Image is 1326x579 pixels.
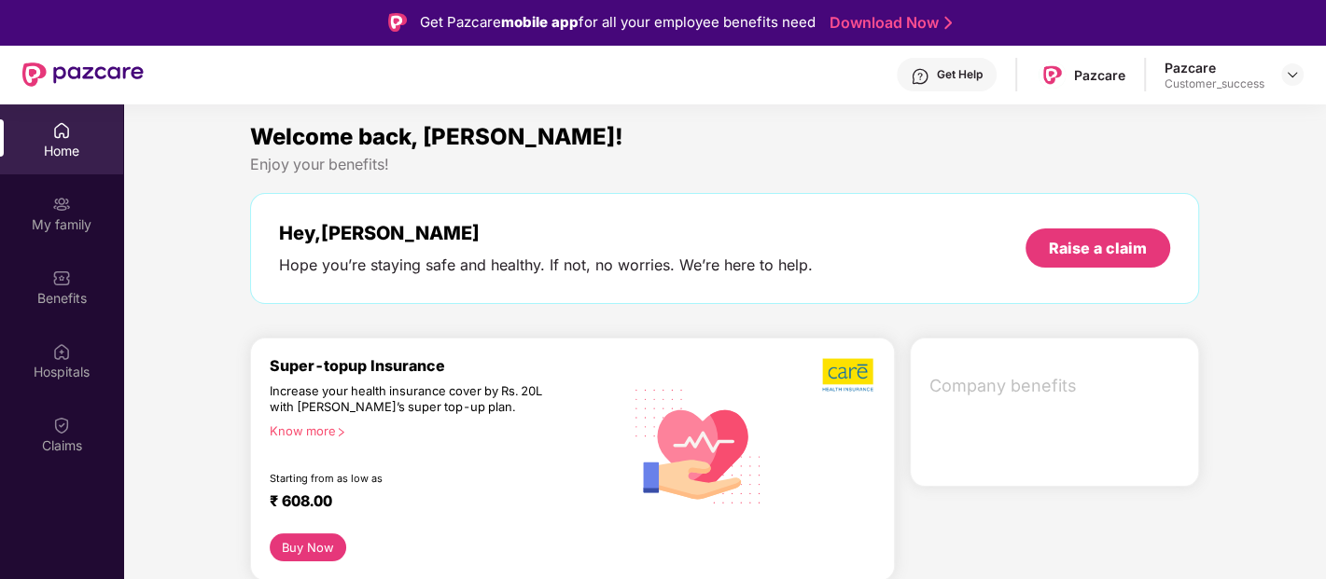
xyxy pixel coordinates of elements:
button: Buy Now [270,533,346,560]
img: b5dec4f62d2307b9de63beb79f102df3.png [822,357,875,393]
span: Company benefits [929,373,1183,399]
img: Pazcare_Logo.png [1039,62,1066,89]
div: Customer_success [1165,76,1264,91]
div: Pazcare [1165,59,1264,76]
div: Enjoy your benefits! [250,155,1199,174]
img: New Pazcare Logo [22,62,144,87]
span: right [336,427,346,437]
img: svg+xml;base64,PHN2ZyBpZD0iQ2xhaW0iIHhtbG5zPSJodHRwOi8vd3d3LnczLm9yZy8yMDAwL3N2ZyIgd2lkdGg9IjIwIi... [52,416,71,434]
div: Get Pazcare for all your employee benefits need [420,11,816,34]
div: ₹ 608.00 [270,492,605,515]
a: Download Now [830,13,946,33]
div: Super-topup Insurance [270,357,623,375]
div: Raise a claim [1049,238,1147,258]
div: Pazcare [1074,66,1125,84]
img: Logo [388,13,407,32]
img: svg+xml;base64,PHN2ZyBpZD0iSGVscC0zMngzMiIgeG1sbnM9Imh0dHA6Ly93d3cudzMub3JnLzIwMDAvc3ZnIiB3aWR0aD... [911,67,929,86]
img: svg+xml;base64,PHN2ZyB3aWR0aD0iMjAiIGhlaWdodD0iMjAiIHZpZXdCb3g9IjAgMCAyMCAyMCIgZmlsbD0ibm9uZSIgeG... [52,195,71,214]
div: Know more [270,423,612,436]
img: svg+xml;base64,PHN2ZyBpZD0iQmVuZWZpdHMiIHhtbG5zPSJodHRwOi8vd3d3LnczLm9yZy8yMDAwL3N2ZyIgd2lkdGg9Ij... [52,269,71,287]
img: Stroke [944,13,952,33]
img: svg+xml;base64,PHN2ZyBpZD0iRHJvcGRvd24tMzJ4MzIiIHhtbG5zPSJodHRwOi8vd3d3LnczLm9yZy8yMDAwL3N2ZyIgd2... [1285,67,1300,82]
img: svg+xml;base64,PHN2ZyBpZD0iSG9zcGl0YWxzIiB4bWxucz0iaHR0cDovL3d3dy53My5vcmcvMjAwMC9zdmciIHdpZHRoPS... [52,342,71,361]
div: Increase your health insurance cover by Rs. 20L with [PERSON_NAME]’s super top-up plan. [270,383,542,415]
span: Welcome back, [PERSON_NAME]! [250,123,623,150]
div: Starting from as low as [270,472,544,485]
strong: mobile app [501,13,579,31]
div: Company benefits [918,362,1198,410]
img: svg+xml;base64,PHN2ZyBpZD0iSG9tZSIgeG1sbnM9Imh0dHA6Ly93d3cudzMub3JnLzIwMDAvc3ZnIiB3aWR0aD0iMjAiIG... [52,121,71,140]
div: Hope you’re staying safe and healthy. If not, no worries. We’re here to help. [279,255,813,275]
div: Get Help [937,67,983,82]
div: Hey, [PERSON_NAME] [279,222,813,244]
img: svg+xml;base64,PHN2ZyB4bWxucz0iaHR0cDovL3d3dy53My5vcmcvMjAwMC9zdmciIHhtbG5zOnhsaW5rPSJodHRwOi8vd3... [622,368,774,522]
